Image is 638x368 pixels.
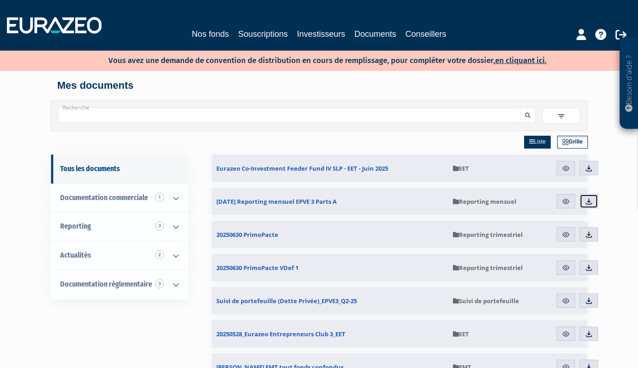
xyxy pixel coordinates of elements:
img: download.svg [585,264,593,272]
a: Souscriptions [238,28,288,40]
a: en cliquant ici. [495,56,547,65]
img: download.svg [585,297,593,305]
a: Actualités 2 [51,241,188,270]
a: Documentation règlementaire 3 [51,270,188,299]
span: EET [453,330,469,338]
p: Vous avez une demande de convention de distribution en cours de remplissage, pour compléter votre... [82,53,547,66]
img: download.svg [585,197,593,206]
img: download.svg [585,230,593,239]
span: EET [453,164,469,172]
img: grid.svg [562,139,569,145]
span: 3 [155,221,164,230]
h4: Mes documents [57,80,581,91]
a: 20250528_Eurazeo Entrepreneurs Club 3_EET [212,320,448,348]
a: Suivi de portefeuille (Dette Privée)_EPVE3_Q2-25 [212,287,448,315]
span: Reporting trimestriel [453,230,523,239]
a: Conseillers [406,28,446,40]
a: Investisseurs [297,28,345,40]
a: [DATE] Reporting mensuel EPVE 3 Parts A [212,188,448,215]
input: Recherche [58,108,521,123]
img: eye.svg [562,197,570,206]
span: Documentation commerciale [60,193,148,202]
span: 20250630 PrimoPacte [216,230,278,239]
img: eye.svg [562,330,570,338]
span: Suivi de portefeuille [453,297,519,305]
a: Grille [557,136,588,149]
a: Liste [524,136,551,149]
a: Eurazeo Co-Investment Feeder Fund IV SLP - EET - Juin 2025 [212,155,448,182]
a: 20250630 PrimoPacte [212,221,448,248]
span: Reporting mensuel [453,197,516,206]
span: 1 [155,193,164,202]
span: Reporting [60,222,91,230]
span: Reporting trimestriel [453,264,523,272]
a: Nos fonds [192,28,229,40]
a: 20250630 PrimoPacte VDef 1 [212,254,448,282]
span: Actualités [60,251,91,259]
span: Eurazeo Co-Investment Feeder Fund IV SLP - EET - Juin 2025 [216,164,388,172]
img: download.svg [585,330,593,338]
img: eye.svg [562,264,570,272]
span: Documentation règlementaire [60,280,152,288]
span: 20250630 PrimoPacte VDef 1 [216,264,299,272]
img: eye.svg [562,164,570,172]
span: [DATE] Reporting mensuel EPVE 3 Parts A [216,197,337,206]
img: eye.svg [562,230,570,239]
span: 2 [155,250,164,259]
img: eye.svg [562,297,570,305]
a: Reporting 3 [51,212,188,241]
a: Documents [355,28,396,42]
img: 1732889491-logotype_eurazeo_blanc_rvb.png [7,17,102,34]
span: Suivi de portefeuille (Dette Privée)_EPVE3_Q2-25 [216,297,357,305]
a: Tous les documents [51,155,188,184]
p: Besoin d'aide ? [624,42,634,125]
img: filter.svg [557,112,565,121]
a: Documentation commerciale 1 [51,184,188,213]
img: download.svg [585,164,593,172]
span: 3 [155,279,164,288]
span: 20250528_Eurazeo Entrepreneurs Club 3_EET [216,330,345,338]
